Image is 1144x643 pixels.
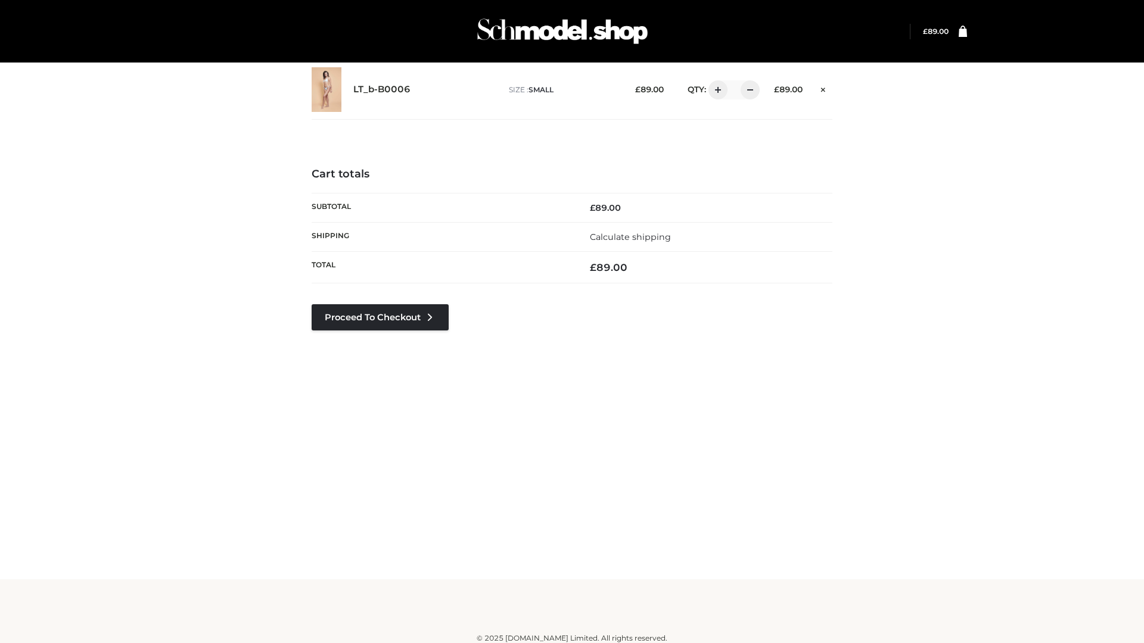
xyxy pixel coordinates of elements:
th: Total [312,252,572,283]
a: Proceed to Checkout [312,304,449,330]
h4: Cart totals [312,168,832,181]
bdi: 89.00 [590,261,627,273]
a: £89.00 [923,27,949,36]
div: QTY: [676,80,756,99]
bdi: 89.00 [923,27,949,36]
span: £ [774,85,779,94]
span: SMALL [529,85,554,94]
span: £ [590,202,595,213]
th: Subtotal [312,193,572,222]
bdi: 89.00 [590,202,621,213]
img: Schmodel Admin 964 [473,8,652,55]
a: LT_b-B0006 [353,84,411,95]
a: Calculate shipping [590,232,671,242]
span: £ [590,261,596,273]
p: size : [509,85,617,95]
bdi: 89.00 [774,85,803,94]
bdi: 89.00 [635,85,664,94]
a: Remove this item [815,80,832,96]
th: Shipping [312,222,572,251]
img: LT_b-B0006 - SMALL [312,67,341,112]
span: £ [923,27,928,36]
span: £ [635,85,641,94]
